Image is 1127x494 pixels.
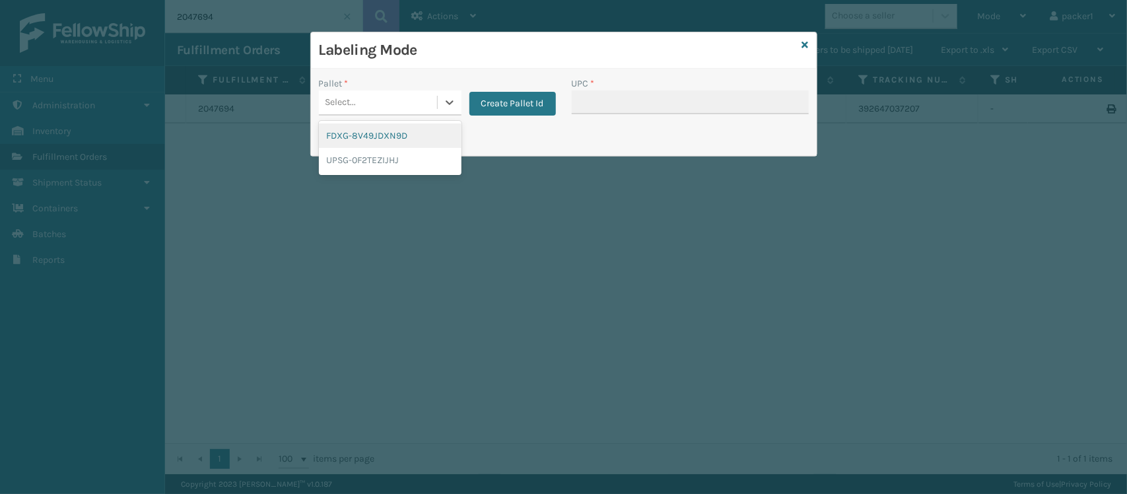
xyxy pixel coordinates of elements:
[319,77,349,90] label: Pallet
[319,40,797,60] h3: Labeling Mode
[325,96,357,110] div: Select...
[469,92,556,116] button: Create Pallet Id
[319,148,461,172] div: UPSG-0F2TEZIJHJ
[572,77,595,90] label: UPC
[319,123,461,148] div: FDXG-8V49JDXN9D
